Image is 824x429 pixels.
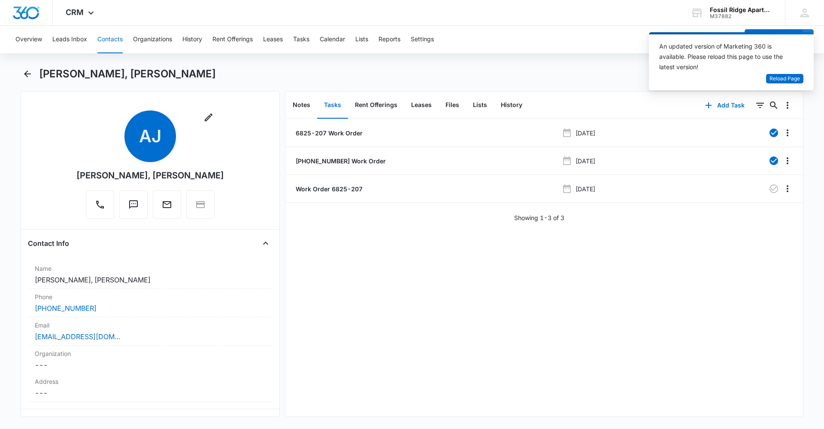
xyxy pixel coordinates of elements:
[39,67,216,80] h1: [PERSON_NAME], [PERSON_NAME]
[35,321,266,330] label: Email
[35,292,266,301] label: Phone
[97,26,123,53] button: Contacts
[35,331,121,342] a: [EMAIL_ADDRESS][DOMAIN_NAME]
[124,110,176,162] span: AJ
[28,346,273,374] div: Organization---
[35,275,266,285] dd: [PERSON_NAME], [PERSON_NAME]
[35,264,266,273] label: Name
[348,92,404,119] button: Rent Offerings
[379,26,400,53] button: Reports
[710,6,772,13] div: account name
[781,154,794,168] button: Overflow Menu
[404,92,439,119] button: Leases
[76,169,224,182] div: [PERSON_NAME], [PERSON_NAME]
[769,75,800,83] span: Reload Page
[52,26,87,53] button: Leads Inbox
[659,41,793,72] div: An updated version of Marketing 360 is available. Please reload this page to use the latest version!
[119,204,148,211] a: Text
[153,190,181,219] button: Email
[35,349,266,358] label: Organization
[494,92,529,119] button: History
[15,26,42,53] button: Overview
[576,129,595,138] p: [DATE]
[767,98,781,112] button: Search...
[710,13,772,19] div: account id
[576,156,595,165] p: [DATE]
[781,126,794,140] button: Overflow Menu
[697,95,753,116] button: Add Task
[28,317,273,346] div: Email[EMAIL_ADDRESS][DOMAIN_NAME]
[781,182,794,196] button: Overflow Menu
[66,8,84,17] span: CRM
[439,92,466,119] button: Files
[286,92,317,119] button: Notes
[294,156,386,165] a: [PHONE_NUMBER] Work Order
[119,190,148,219] button: Text
[514,213,564,222] p: Showing 1-3 of 3
[320,26,345,53] button: Calendar
[212,26,253,53] button: Rent Offerings
[28,374,273,402] div: Address---
[753,98,767,112] button: Filters
[294,184,363,193] a: Work Order 6825-207
[576,184,595,193] p: [DATE]
[781,98,794,112] button: Overflow Menu
[153,204,181,211] a: Email
[28,289,273,317] div: Phone[PHONE_NUMBER]
[766,74,803,84] button: Reload Page
[86,190,114,219] button: Call
[28,260,273,289] div: Name[PERSON_NAME], [PERSON_NAME]
[466,92,494,119] button: Lists
[745,29,803,50] button: Add Contact
[133,26,172,53] button: Organizations
[35,303,97,313] a: [PHONE_NUMBER]
[35,388,266,398] dd: ---
[317,92,348,119] button: Tasks
[86,204,114,211] a: Call
[35,360,266,370] dd: ---
[28,238,69,248] h4: Contact Info
[21,67,34,81] button: Back
[182,26,202,53] button: History
[259,236,273,250] button: Close
[293,26,309,53] button: Tasks
[355,26,368,53] button: Lists
[294,129,363,138] a: 6825-207 Work Order
[263,26,283,53] button: Leases
[411,26,434,53] button: Settings
[35,377,266,386] label: Address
